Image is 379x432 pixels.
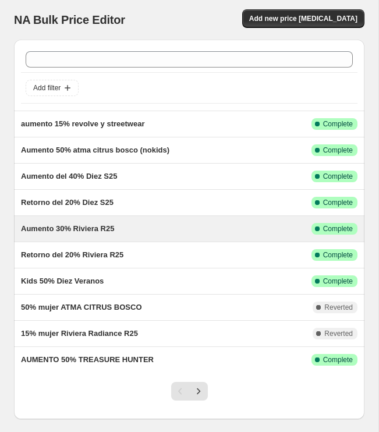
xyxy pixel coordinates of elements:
[21,250,123,259] span: Retorno del 20% Riviera R25
[324,329,353,338] span: Reverted
[324,303,353,312] span: Reverted
[323,172,353,181] span: Complete
[249,14,357,23] span: Add new price [MEDICAL_DATA]
[171,382,208,401] nav: Pagination
[14,13,125,26] span: NA Bulk Price Editor
[26,80,79,96] button: Add filter
[21,198,114,207] span: Retorno del 20% Diez S25
[189,382,208,401] button: Next
[33,83,61,93] span: Add filter
[21,355,154,364] span: AUMENTO 50% TREASURE HUNTER
[21,224,114,233] span: Aumento 30% Riviera R25
[21,172,117,180] span: Aumento del 40% Diez S25
[21,303,142,311] span: 50% mujer ATMA CITRUS BOSCO
[323,146,353,155] span: Complete
[323,355,353,364] span: Complete
[323,277,353,286] span: Complete
[323,250,353,260] span: Complete
[323,198,353,207] span: Complete
[21,329,138,338] span: 15% mujer Riviera Radiance R25
[323,224,353,233] span: Complete
[242,9,364,28] button: Add new price [MEDICAL_DATA]
[21,277,104,285] span: Kids 50% Diez Veranos
[21,119,144,128] span: aumento 15% revolve y streetwear
[21,146,169,154] span: Aumento 50% atma citrus bosco (nokids)
[323,119,353,129] span: Complete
